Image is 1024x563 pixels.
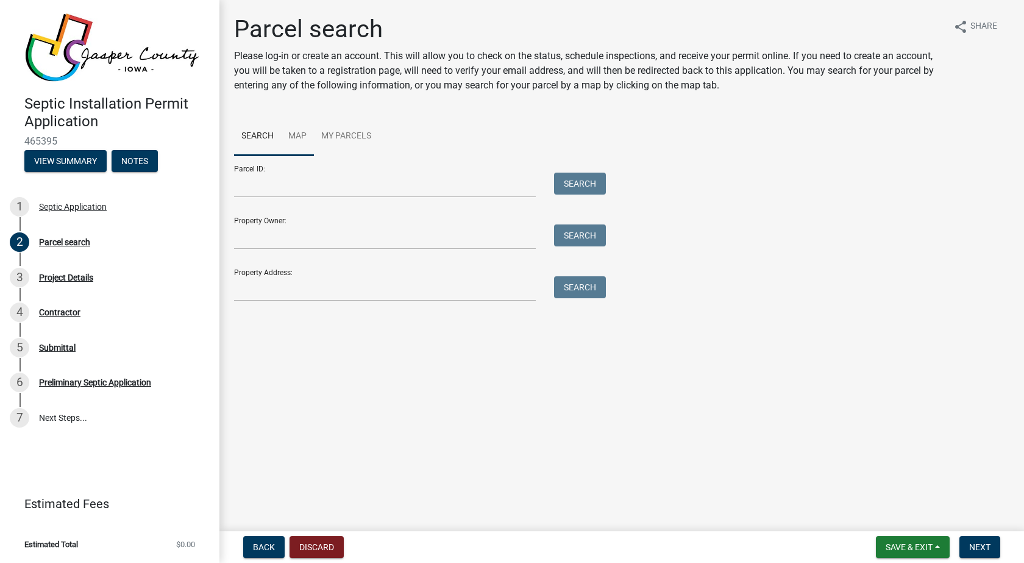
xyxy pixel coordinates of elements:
[39,378,151,387] div: Preliminary Septic Application
[24,135,195,147] span: 465395
[39,343,76,352] div: Submittal
[969,542,990,552] span: Next
[234,49,944,93] p: Please log-in or create an account. This will allow you to check on the status, schedule inspecti...
[39,203,107,211] div: Septic Application
[39,238,90,246] div: Parcel search
[554,276,606,298] button: Search
[281,117,314,156] a: Map
[10,492,200,516] a: Estimated Fees
[234,117,281,156] a: Search
[24,150,107,172] button: View Summary
[10,338,29,357] div: 5
[234,15,944,44] h1: Parcel search
[176,540,195,548] span: $0.00
[112,157,158,167] wm-modal-confirm: Notes
[10,268,29,287] div: 3
[944,15,1007,38] button: shareShare
[39,308,80,317] div: Contractor
[39,273,93,282] div: Project Details
[24,13,200,82] img: Jasper County, Iowa
[112,150,158,172] button: Notes
[290,536,344,558] button: Discard
[970,20,997,34] span: Share
[554,173,606,195] button: Search
[243,536,285,558] button: Back
[876,536,950,558] button: Save & Exit
[314,117,379,156] a: My Parcels
[10,408,29,428] div: 7
[253,542,275,552] span: Back
[24,95,210,131] h4: Septic Installation Permit Application
[24,157,107,167] wm-modal-confirm: Summary
[24,540,78,548] span: Estimated Total
[959,536,1000,558] button: Next
[10,303,29,322] div: 4
[886,542,933,552] span: Save & Exit
[10,197,29,217] div: 1
[10,232,29,252] div: 2
[10,373,29,392] div: 6
[953,20,968,34] i: share
[554,224,606,246] button: Search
